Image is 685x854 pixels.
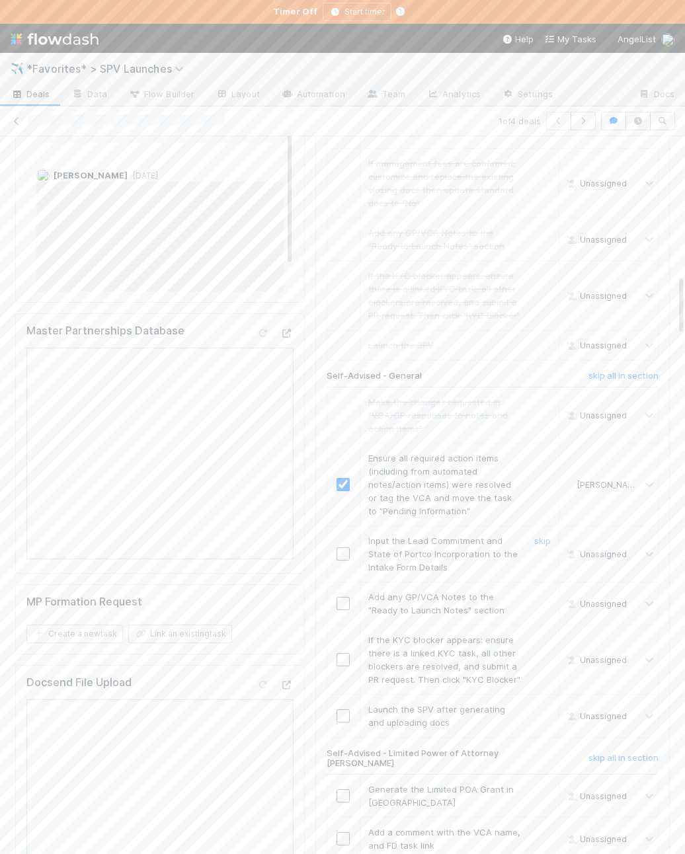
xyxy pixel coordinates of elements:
a: Docs [627,85,685,106]
h5: Docsend File Upload [26,676,132,689]
img: logo-inverted-e16ddd16eac7371096b0.svg [11,28,99,50]
span: Unassigned [564,791,627,801]
div: Help [502,32,534,46]
span: Unassigned [564,711,627,720]
a: skip all in section [588,371,659,387]
strong: Timer Off [273,6,317,17]
span: 1 of 4 deals [499,114,541,128]
span: Unassigned [564,598,627,608]
span: My Tasks [544,34,596,44]
h6: skip all in section [588,753,659,763]
span: ✈️ [11,63,24,74]
h6: Self-Advised - Limited Power of Attorney [PERSON_NAME] [327,748,542,769]
a: Analytics [416,85,491,106]
h5: Master Partnerships Database [26,325,184,338]
button: Start timer [323,3,391,21]
a: My Tasks [544,32,596,46]
span: Launch the SPV after generating and uploading docs [368,704,505,728]
span: Unassigned [564,235,627,245]
img: avatar_aa70801e-8de5-4477-ab9d-eb7c67de69c1.png [36,169,50,182]
span: If the KYC blocker appears: ensure there is a linked KYC task, all other blockers are resolved, a... [368,635,520,685]
span: [PERSON_NAME] [54,170,128,180]
span: [DATE] [128,171,158,180]
a: skip all in section [588,753,659,769]
a: Team [356,85,416,106]
span: Add a comment with the VCA name, and FD task link [368,827,520,851]
span: Unassigned [564,178,627,188]
span: Unassigned [564,291,627,301]
span: If management fees are confirmed, customize and replace the existing closing docs then update sta... [368,158,516,208]
span: Unassigned [564,340,627,350]
span: Unassigned [564,654,627,664]
span: Ensure all required action items (including from automated notes/action items) were resolved or t... [368,453,512,516]
span: Unassigned [564,410,627,420]
button: Link an existingtask [128,625,232,643]
h5: MP Formation Request [26,596,142,609]
span: Add any GP/VCA Notes to the "Ready to Launch Notes" section [368,592,504,615]
span: Unassigned [564,834,627,844]
a: Data [61,85,118,106]
span: Add any GP/VCA Notes to the "Ready to Launch Notes" section [368,227,504,251]
span: Unassigned [564,549,627,559]
span: If the KYC blocker appears: ensure there is a linked KYC task, all other blockers are resolved, a... [368,270,520,321]
a: Flow Builder [118,85,205,106]
img: avatar_b18de8e2-1483-4e81-aa60-0a3d21592880.png [661,33,674,46]
a: skip [534,535,551,546]
span: Make the changes requested in "VCA/GP responses to notes and action items" [368,397,508,434]
span: Generate the Limited POA Grant in [GEOGRAPHIC_DATA] [368,784,514,808]
a: Automation [270,85,356,106]
span: Flow Builder [128,87,194,100]
a: Layout [205,85,270,106]
span: AngelList [618,34,656,44]
a: Settings [491,85,563,106]
span: Input the Lead Commitment and State of Portco Incorporation to the Intake Form Details [368,535,518,572]
img: avatar_b18de8e2-1483-4e81-aa60-0a3d21592880.png [565,479,575,490]
h6: Self-Advised - General [327,371,422,381]
h6: skip all in section [588,371,659,381]
span: Launch the SPV [368,340,434,350]
span: *Favorites* > SPV Launches [26,62,190,75]
span: Deals [11,87,50,100]
button: Create a newtask [26,625,123,643]
span: [PERSON_NAME] [577,479,642,489]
